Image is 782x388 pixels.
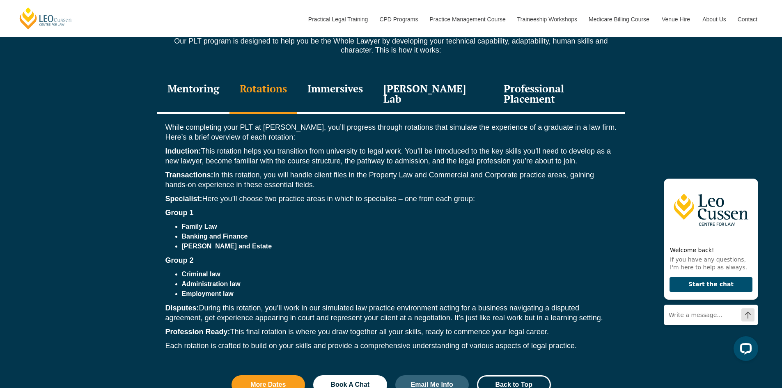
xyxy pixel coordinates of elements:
a: Practical Legal Training [302,2,374,37]
strong: Group 2 [165,256,194,264]
strong: Disputes: [165,304,199,312]
strong: Transactions: [165,171,213,179]
strong: Banking and Finance [182,233,248,240]
a: CPD Programs [373,2,423,37]
a: Practice Management Course [424,2,511,37]
a: [PERSON_NAME] Centre for Law [18,7,73,30]
strong: Profession Ready: [165,328,230,336]
strong: Administration law [182,280,241,287]
a: About Us [696,2,732,37]
strong: [PERSON_NAME] and Estate [182,243,272,250]
span: Book A Chat [330,381,369,388]
strong: Employment law [182,290,234,297]
div: Immersives [297,75,373,114]
div: Professional Placement [493,75,625,114]
a: Medicare Billing Course [582,2,656,37]
p: Each rotation is crafted to build on your skills and provide a comprehensive understanding of var... [165,341,617,351]
iframe: LiveChat chat widget [657,163,761,367]
strong: Group 1 [165,209,194,217]
span: Email Me Info [411,381,453,388]
p: In this rotation, you will handle client files in the Property Law and Commercial and Corporate p... [165,170,617,190]
span: More Dates [250,381,286,388]
strong: Specialist: [165,195,202,203]
strong: Criminal law [182,271,220,278]
p: During this rotation, you’ll work in our simulated law practice environment acting for a business... [165,303,617,323]
span: Back to Top [495,381,532,388]
a: Venue Hire [656,2,696,37]
a: Contact [732,2,764,37]
strong: Induction: [165,147,201,155]
p: This final rotation is where you draw together all your skills, ready to commence your legal career. [165,327,617,337]
p: This rotation helps you transition from university to legal work. You’ll be introduced to the key... [165,146,617,166]
strong: Family Law [182,223,217,230]
p: Our PLT program is designed to help you be the Whole Lawyer by developing your technical capabili... [157,37,625,55]
div: Rotations [229,75,297,114]
p: Here you’ll choose two practice areas in which to specialise – one from each group: [165,194,617,204]
a: Traineeship Workshops [511,2,582,37]
div: Mentoring [157,75,229,114]
div: [PERSON_NAME] Lab [373,75,494,114]
p: While completing your PLT at [PERSON_NAME], you’ll progress through rotations that simulate the e... [165,122,617,142]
